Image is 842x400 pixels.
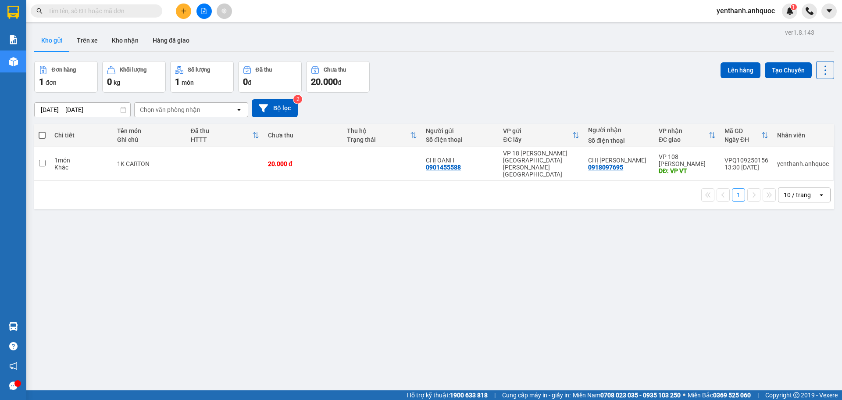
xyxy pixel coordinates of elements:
span: aim [221,8,227,14]
img: solution-icon [9,35,18,44]
img: warehouse-icon [9,322,18,331]
button: Khối lượng0kg [102,61,166,93]
div: HTTT [191,136,252,143]
button: Số lượng1món [170,61,234,93]
button: Kho gửi [34,30,70,51]
div: Số điện thoại [426,136,494,143]
span: plus [181,8,187,14]
span: 1 [39,76,44,87]
button: aim [217,4,232,19]
span: file-add [201,8,207,14]
div: Chưa thu [324,67,346,73]
span: ⚪️ [683,393,685,397]
span: 0 [243,76,248,87]
input: Select a date range. [35,103,130,117]
span: Miền Bắc [688,390,751,400]
div: 13:30 [DATE] [724,164,768,171]
th: Toggle SortBy [186,124,264,147]
span: Cung cấp máy in - giấy in: [502,390,571,400]
div: Thu hộ [347,127,410,134]
span: | [757,390,759,400]
div: 1 món [54,157,108,164]
div: Ghi chú [117,136,182,143]
div: 0918097695 [588,164,623,171]
sup: 1 [791,4,797,10]
div: Chi tiết [54,132,108,139]
div: Mã GD [724,127,761,134]
span: đ [248,79,251,86]
button: Chưa thu20.000đ [306,61,370,93]
strong: 1900 633 818 [450,392,488,399]
button: file-add [196,4,212,19]
button: Đã thu0đ [238,61,302,93]
div: 0901455588 [426,164,461,171]
span: món [182,79,194,86]
strong: 0369 525 060 [713,392,751,399]
th: Toggle SortBy [343,124,421,147]
span: copyright [793,392,799,398]
div: 20.000 đ [268,160,338,167]
div: VP gửi [503,127,572,134]
button: caret-down [821,4,837,19]
span: 20.000 [311,76,338,87]
div: Ngày ĐH [724,136,761,143]
div: Người gửi [426,127,494,134]
button: 1 [732,188,745,202]
div: Đơn hàng [52,67,76,73]
div: Khối lượng [120,67,146,73]
div: CHỊ OANH [426,157,494,164]
sup: 2 [293,95,302,104]
div: ĐC lấy [503,136,572,143]
button: plus [176,4,191,19]
input: Tìm tên, số ĐT hoặc mã đơn [48,6,152,16]
span: yenthanh.anhquoc [710,5,782,16]
div: CHỊ HIỀN PHƯƠNG [588,157,650,164]
span: notification [9,362,18,370]
img: logo-vxr [7,6,19,19]
span: 1 [175,76,180,87]
div: 10 / trang [784,191,811,199]
button: Hàng đã giao [146,30,196,51]
div: ĐC giao [659,136,709,143]
strong: 0708 023 035 - 0935 103 250 [600,392,681,399]
span: Hỗ trợ kỹ thuật: [407,390,488,400]
div: yenthanh.anhquoc [777,160,829,167]
button: Kho nhận [105,30,146,51]
span: 0 [107,76,112,87]
button: Tạo Chuyến [765,62,812,78]
svg: open [818,191,825,198]
span: | [494,390,496,400]
div: VP 108 [PERSON_NAME] [659,153,716,167]
th: Toggle SortBy [720,124,773,147]
div: Đã thu [191,127,252,134]
div: Tên món [117,127,182,134]
div: Số điện thoại [588,137,650,144]
span: kg [114,79,120,86]
img: icon-new-feature [786,7,794,15]
span: caret-down [825,7,833,15]
div: Nhân viên [777,132,829,139]
div: Đã thu [256,67,272,73]
button: Lên hàng [721,62,760,78]
span: message [9,382,18,390]
button: Đơn hàng1đơn [34,61,98,93]
span: đơn [46,79,57,86]
span: đ [338,79,341,86]
div: DĐ: VP VT [659,167,716,174]
div: Chưa thu [268,132,338,139]
div: VP 18 [PERSON_NAME] [GEOGRAPHIC_DATA][PERSON_NAME][GEOGRAPHIC_DATA] [503,150,579,178]
div: Khác [54,164,108,171]
div: Người nhận [588,126,650,133]
div: Chọn văn phòng nhận [140,105,200,114]
div: Số lượng [188,67,210,73]
th: Toggle SortBy [654,124,720,147]
div: 1K CARTON [117,160,182,167]
img: phone-icon [806,7,813,15]
th: Toggle SortBy [499,124,584,147]
span: search [36,8,43,14]
span: question-circle [9,342,18,350]
img: warehouse-icon [9,57,18,66]
div: ver 1.8.143 [785,28,814,37]
button: Trên xe [70,30,105,51]
span: 1 [792,4,795,10]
